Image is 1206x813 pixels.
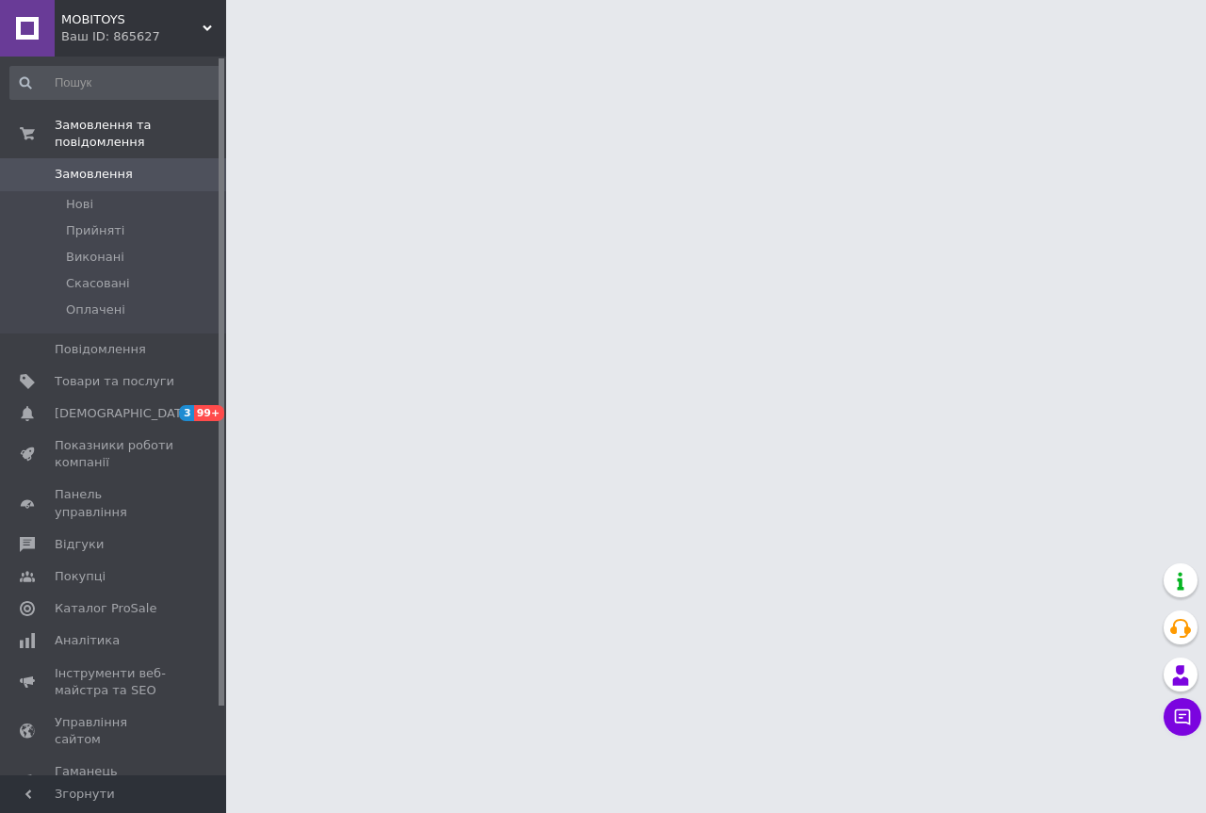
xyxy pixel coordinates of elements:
[55,486,174,520] span: Панель управління
[55,632,120,649] span: Аналітика
[55,763,174,797] span: Гаманець компанії
[61,28,226,45] div: Ваш ID: 865627
[9,66,222,100] input: Пошук
[55,568,106,585] span: Покупці
[55,373,174,390] span: Товари та послуги
[66,196,93,213] span: Нові
[55,405,194,422] span: [DEMOGRAPHIC_DATA]
[55,166,133,183] span: Замовлення
[55,341,146,358] span: Повідомлення
[66,301,125,318] span: Оплачені
[55,536,104,553] span: Відгуки
[55,714,174,748] span: Управління сайтом
[1164,698,1201,736] button: Чат з покупцем
[55,117,226,151] span: Замовлення та повідомлення
[194,405,225,421] span: 99+
[55,665,174,699] span: Інструменти веб-майстра та SEO
[55,437,174,471] span: Показники роботи компанії
[179,405,194,421] span: 3
[66,275,130,292] span: Скасовані
[66,222,124,239] span: Прийняті
[55,600,156,617] span: Каталог ProSale
[66,249,124,266] span: Виконані
[61,11,203,28] span: MOBITOYS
